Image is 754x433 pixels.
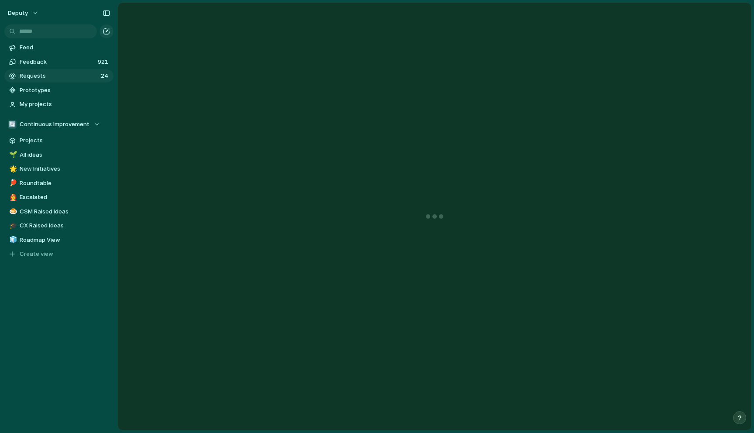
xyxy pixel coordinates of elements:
[9,164,15,174] div: 🌟
[8,221,17,230] button: 🎓
[20,207,110,216] span: CSM Raised Ideas
[20,151,110,159] span: All ideas
[20,100,110,109] span: My projects
[4,234,113,247] a: 🧊Roadmap View
[4,205,113,218] a: 🍮CSM Raised Ideas
[9,235,15,245] div: 🧊
[4,69,113,82] a: Requests24
[4,219,113,232] a: 🎓CX Raised Ideas
[4,162,113,175] a: 🌟New Initiatives
[9,150,15,160] div: 🌱
[8,165,17,173] button: 🌟
[4,41,113,54] a: Feed
[20,193,110,202] span: Escalated
[9,221,15,231] div: 🎓
[20,165,110,173] span: New Initiatives
[20,221,110,230] span: CX Raised Ideas
[8,236,17,244] button: 🧊
[20,120,89,129] span: Continuous Improvement
[20,136,110,145] span: Projects
[4,6,43,20] button: deputy
[4,247,113,261] button: Create view
[20,86,110,95] span: Prototypes
[4,177,113,190] a: 🏓Roundtable
[9,178,15,188] div: 🏓
[8,207,17,216] button: 🍮
[20,43,110,52] span: Feed
[20,236,110,244] span: Roadmap View
[20,179,110,188] span: Roundtable
[20,72,98,80] span: Requests
[20,58,95,66] span: Feedback
[8,193,17,202] button: 👨‍🚒
[4,98,113,111] a: My projects
[4,55,113,69] a: Feedback921
[98,58,110,66] span: 921
[9,192,15,203] div: 👨‍🚒
[4,191,113,204] a: 👨‍🚒Escalated
[4,148,113,162] a: 🌱All ideas
[8,151,17,159] button: 🌱
[101,72,110,80] span: 24
[8,9,28,17] span: deputy
[4,118,113,131] button: 🔄Continuous Improvement
[8,120,17,129] div: 🔄
[9,206,15,216] div: 🍮
[20,250,53,258] span: Create view
[4,84,113,97] a: Prototypes
[8,179,17,188] button: 🏓
[4,134,113,147] a: Projects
